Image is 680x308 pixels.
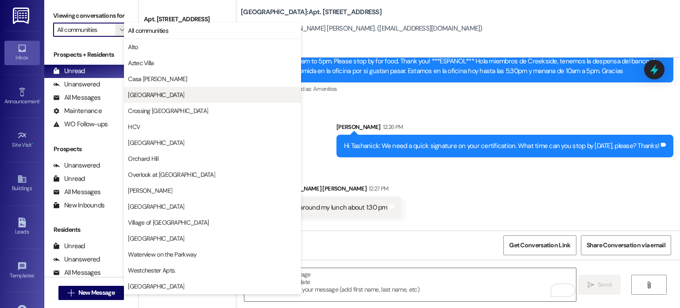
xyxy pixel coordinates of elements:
div: Apt. [STREET_ADDRESS] [144,15,226,24]
label: Viewing conversations for [53,9,129,23]
span: Share Conversation via email [587,241,665,250]
a: Inbox [4,41,40,65]
i:  [645,281,652,289]
span: [GEOGRAPHIC_DATA] [128,202,184,211]
div: [PERSON_NAME] [336,122,673,135]
div: Unread [53,242,85,251]
div: Unanswered [53,161,100,170]
input: All communities [57,23,115,37]
span: [GEOGRAPHIC_DATA] [128,282,184,291]
div: 12:26 PM [381,122,403,132]
a: Buildings [4,172,40,195]
div: (22) [122,78,138,91]
div: Unanswered [53,255,100,264]
div: Unanswered [53,80,100,89]
span: Alto [128,43,138,51]
div: Tashanick [PERSON_NAME] [PERSON_NAME] [250,184,402,196]
div: All Messages [53,268,100,277]
span: Waterview on the Parkway [128,250,197,259]
span: Aztec Villa [128,58,154,67]
i:  [587,281,594,289]
div: (22) [122,253,138,266]
span: • [34,271,35,277]
a: Site Visit • [4,128,40,152]
button: New Message [58,286,124,300]
span: Village of [GEOGRAPHIC_DATA] [128,218,209,227]
span: Westchester Apts. [128,266,175,275]
span: Get Conversation Link [509,241,570,250]
span: Amenities [313,85,337,93]
i:  [68,289,74,296]
div: Residents [44,225,138,234]
div: New Inbounds [53,201,104,210]
div: Tashanick [PERSON_NAME] [PERSON_NAME]. ([EMAIL_ADDRESS][DOMAIN_NAME]) [241,24,483,33]
button: Get Conversation Link [503,235,576,255]
div: Unread [53,66,85,76]
div: Unread [53,174,85,183]
span: All communities [128,26,168,35]
div: Hi Tashanick: We need a quick signature on your certification. What time can you stop by [DATE], ... [344,141,659,151]
div: I'll come [DATE] around my lunch about 1:30 pm [257,203,387,212]
b: [GEOGRAPHIC_DATA]: Apt. [STREET_ADDRESS] [241,8,382,17]
div: Prospects + Residents [44,50,138,59]
span: HCV [128,122,140,131]
div: WO Follow-ups [53,120,108,129]
span: [PERSON_NAME] [128,186,172,195]
span: New Message [78,288,115,297]
a: Leads [4,215,40,239]
div: Prospects [44,144,138,154]
span: Casa [PERSON_NAME] [128,74,187,83]
div: Hi Creekside members, we have plenty of goods left from food distribution. We will be at the offi... [295,47,659,76]
span: • [39,97,41,103]
span: Send [598,280,611,289]
a: Templates • [4,259,40,283]
div: All Messages [53,187,100,197]
span: [GEOGRAPHIC_DATA] [128,234,184,243]
textarea: To enrich screen reader interactions, please activate Accessibility in Grammarly extension settings [244,268,576,301]
div: Tagged as: [287,82,673,95]
button: Share Conversation via email [581,235,671,255]
i:  [120,26,124,33]
div: 12:27 PM [367,184,389,193]
span: Crossing [GEOGRAPHIC_DATA] [128,106,208,115]
button: Send [578,275,621,295]
span: [GEOGRAPHIC_DATA] [128,90,184,99]
img: ResiDesk Logo [13,8,31,24]
span: Orchard Hill [128,154,158,163]
div: All Messages [53,93,100,102]
span: Overlook at [GEOGRAPHIC_DATA] [128,170,215,179]
span: • [32,140,33,147]
span: [GEOGRAPHIC_DATA] [128,138,184,147]
div: Maintenance [53,106,102,116]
